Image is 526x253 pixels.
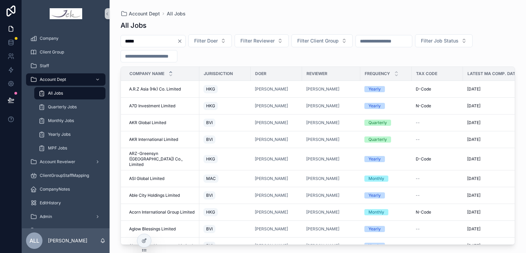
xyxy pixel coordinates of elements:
a: -- [416,226,459,232]
span: Staff [40,63,49,69]
span: D-Code [416,156,431,162]
a: [PERSON_NAME] [306,176,339,181]
span: Ahead Global Investment Limited [129,243,193,249]
span: Admin [40,214,52,219]
span: -- [416,120,420,125]
a: [PERSON_NAME] [255,137,298,142]
img: App logo [50,8,82,19]
div: Monthly [368,176,384,182]
a: N-Code [416,103,459,109]
a: AKR International Limited [129,137,195,142]
span: -- [416,176,420,181]
a: A.R.Z Asia (Hk) Co. Limited [129,86,195,92]
span: BVI [206,243,213,249]
a: CompanyNotes [26,183,105,195]
span: [PERSON_NAME] [306,120,339,125]
span: D-Code [416,86,431,92]
a: ASI Global Limited [129,176,195,181]
a: [PERSON_NAME] [255,176,298,181]
span: Filter Client Group [297,37,339,44]
div: Monthly [368,209,384,215]
a: [PERSON_NAME] [255,86,298,92]
span: Doer [255,71,266,76]
a: [PERSON_NAME] [255,226,288,232]
a: [PERSON_NAME] [306,156,356,162]
h1: All Jobs [121,21,147,30]
a: MAC [203,173,247,184]
span: [DATE] [467,176,480,181]
span: [PERSON_NAME] [306,86,339,92]
a: A7D Investment Limited [129,103,195,109]
div: Yearly [368,86,381,92]
a: Able City Holdings Limited [129,193,195,198]
a: Yearly [364,192,408,198]
a: [PERSON_NAME] [255,156,288,162]
span: Acorn International Group Limited [129,209,195,215]
span: Filter Reviewer [240,37,275,44]
a: Yearly [364,243,408,249]
span: ClientGroupStaffMapping [40,173,89,178]
a: [PERSON_NAME] [255,193,298,198]
a: Client Group [26,46,105,58]
span: BVI [206,137,213,142]
span: [PERSON_NAME] [306,226,339,232]
span: Company Name [129,71,164,76]
span: AKR International Limited [129,137,178,142]
span: Account Dept [129,10,160,17]
a: [PERSON_NAME] [306,137,339,142]
div: scrollable content [22,27,110,228]
span: [PERSON_NAME] [306,156,339,162]
span: Account Reveiwer [40,159,75,165]
a: [PERSON_NAME] [306,193,339,198]
a: HKG [203,154,247,165]
span: [DATE] [467,193,480,198]
a: [PERSON_NAME] [255,226,298,232]
span: A7D Investment Limited [129,103,175,109]
div: Quarterly [368,136,387,143]
span: BVI [206,226,213,232]
a: EditHistory [26,197,105,209]
button: Select Button [235,34,289,47]
span: Quarterly Jobs [48,104,77,110]
a: Aglow Blessings Limited [129,226,195,232]
span: Aglow Blessings Limited [129,226,176,232]
a: -- [416,193,459,198]
a: [PERSON_NAME] [255,86,288,92]
a: HKG [203,100,247,111]
a: -- [416,120,459,125]
span: BVI [206,120,213,125]
span: HKG [206,103,215,109]
a: [PERSON_NAME] [255,193,288,198]
a: BVI [203,117,247,128]
a: Quarterly [364,136,408,143]
a: [PERSON_NAME] [306,209,356,215]
a: [PERSON_NAME] [306,137,356,142]
a: [PERSON_NAME] [306,226,356,232]
a: [PERSON_NAME] [255,176,288,181]
span: MAC [206,176,216,181]
a: All Jobs [34,87,105,99]
a: -- [416,137,459,142]
span: Monthly Jobs [48,118,74,123]
span: All Jobs [167,10,186,17]
span: Account Dept [40,77,66,82]
a: [PERSON_NAME] [255,103,288,109]
a: Quarterly [364,120,408,126]
div: Yearly [368,156,381,162]
div: Yearly [368,192,381,198]
a: -- [416,176,459,181]
span: -- [416,137,420,142]
span: MPF Jobs [48,145,67,151]
span: [PERSON_NAME] [255,120,288,125]
a: ARZ-Greensyn ([GEOGRAPHIC_DATA]) Co., Limited [129,151,195,167]
span: ASI Global Limited [129,176,164,181]
span: Jurisdiction [204,71,233,76]
span: Yearly Jobs [48,132,71,137]
a: Monthly Jobs [34,115,105,127]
